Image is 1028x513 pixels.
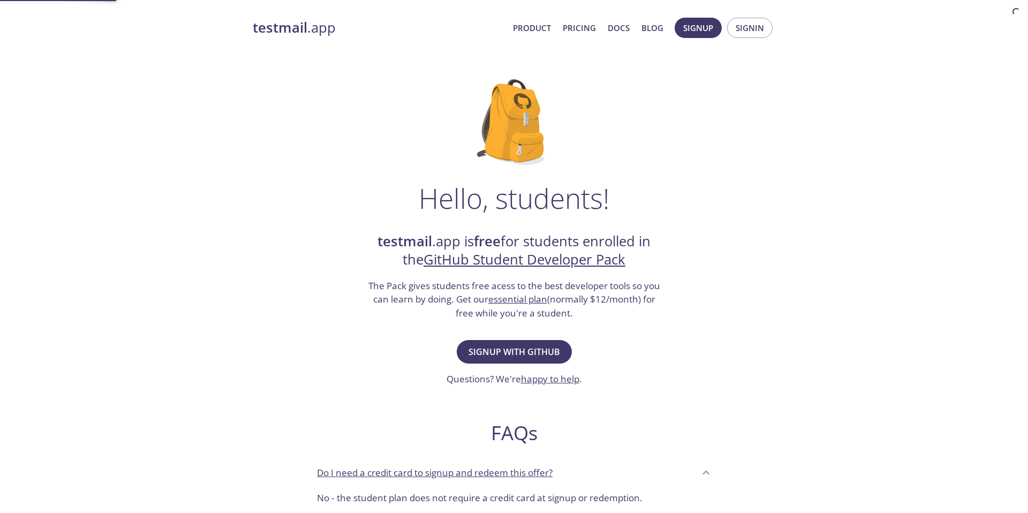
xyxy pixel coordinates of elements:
[468,344,560,359] span: Signup with GitHub
[317,491,711,505] p: No - the student plan does not require a credit card at signup or redemption.
[457,340,572,364] button: Signup with GitHub
[253,19,504,37] a: testmail.app
[683,21,713,35] span: Signup
[424,250,625,269] a: GitHub Student Developer Pack
[419,182,609,214] h1: Hello, students!
[253,18,307,37] strong: testmail
[736,21,764,35] span: Signin
[563,21,596,35] a: Pricing
[367,232,661,269] h2: .app is for students enrolled in the
[308,458,720,487] div: Do I need a credit card to signup and redeem this offer?
[641,21,663,35] a: Blog
[377,232,432,251] strong: testmail
[477,79,551,165] img: github-student-backpack.png
[447,372,582,386] h3: Questions? We're .
[474,232,501,251] strong: free
[521,373,579,385] a: happy to help
[308,421,720,445] h2: FAQs
[317,466,553,480] p: Do I need a credit card to signup and redeem this offer?
[488,293,547,305] a: essential plan
[675,18,722,38] button: Signup
[608,21,630,35] a: Docs
[367,279,661,320] h3: The Pack gives students free acess to the best developer tools so you can learn by doing. Get our...
[727,18,773,38] button: Signin
[513,21,551,35] a: Product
